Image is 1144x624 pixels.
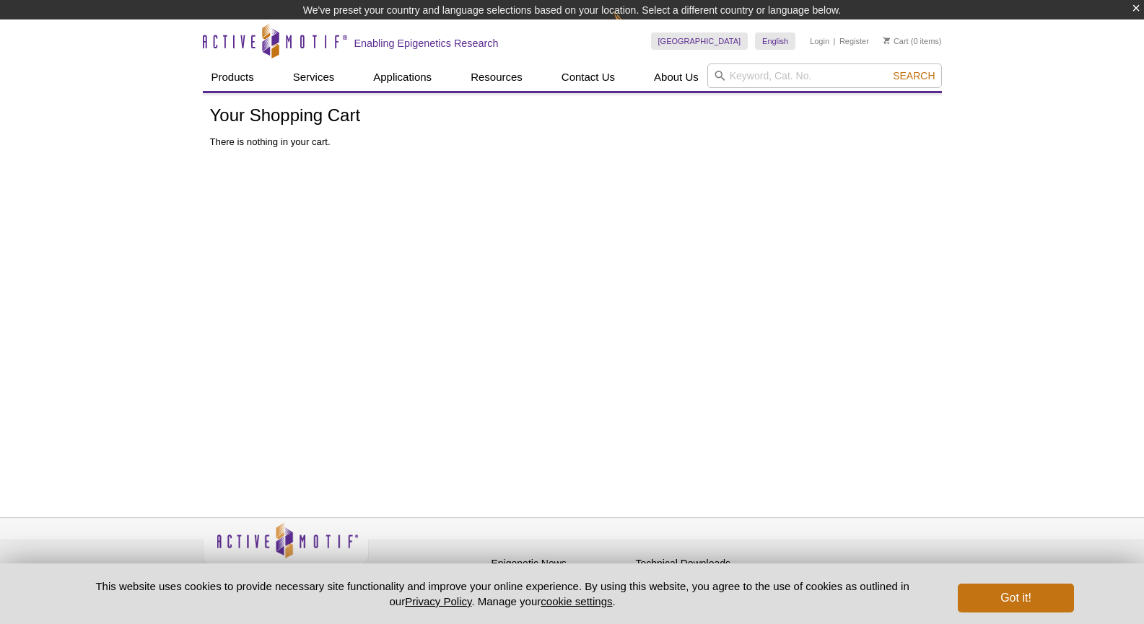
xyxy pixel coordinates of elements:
[883,37,890,44] img: Your Cart
[203,63,263,91] a: Products
[958,584,1073,612] button: Got it!
[210,136,935,149] p: There is nothing in your cart.
[541,595,612,607] button: cookie settings
[780,543,888,575] table: Click to Verify - This site chose Symantec SSL for secure e-commerce and confidential communicati...
[405,595,471,607] a: Privacy Policy
[71,579,935,609] p: This website uses cookies to provide necessary site functionality and improve your online experie...
[492,558,629,570] h4: Epigenetic News
[839,36,869,46] a: Register
[893,70,935,82] span: Search
[707,63,942,88] input: Keyword, Cat. No.
[462,63,531,91] a: Resources
[376,555,432,577] a: Privacy Policy
[888,69,939,82] button: Search
[203,518,369,576] img: Active Motif,
[834,32,836,50] li: |
[614,11,652,45] img: Change Here
[651,32,748,50] a: [GEOGRAPHIC_DATA]
[284,63,344,91] a: Services
[645,63,707,91] a: About Us
[883,36,909,46] a: Cart
[810,36,829,46] a: Login
[636,558,773,570] h4: Technical Downloads
[210,106,935,127] h1: Your Shopping Cart
[364,63,440,91] a: Applications
[553,63,624,91] a: Contact Us
[883,32,942,50] li: (0 items)
[354,37,499,50] h2: Enabling Epigenetics Research
[755,32,795,50] a: English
